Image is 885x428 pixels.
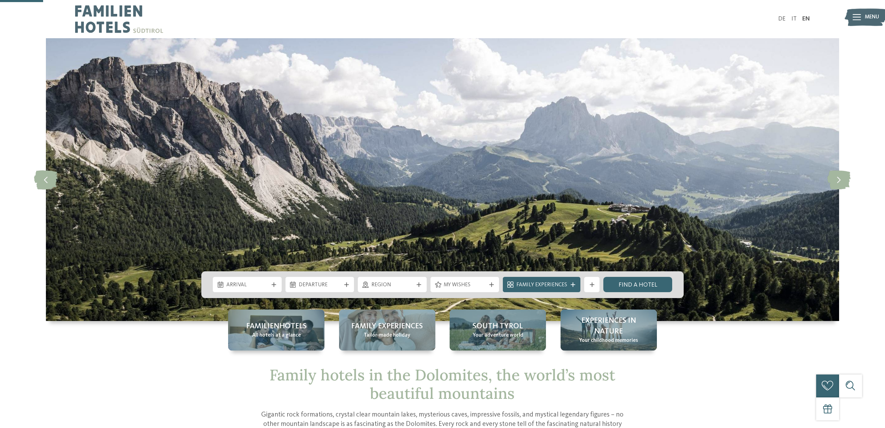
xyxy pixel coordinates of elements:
span: Menu [865,14,879,21]
span: Family Experiences [351,321,423,332]
a: DE [778,16,786,22]
a: Family hotels in the Dolomites: Holidays in the realm of the Pale Mountains Familienhotels All ho... [228,310,324,351]
a: Family hotels in the Dolomites: Holidays in the realm of the Pale Mountains South Tyrol Your adve... [450,310,546,351]
span: My wishes [444,281,486,289]
span: Departure [299,281,341,289]
span: Your adventure world [473,332,523,339]
span: Arrival [226,281,268,289]
a: Family hotels in the Dolomites: Holidays in the realm of the Pale Mountains Family Experiences Ta... [339,310,435,351]
span: All hotels at a glance [252,332,301,339]
a: IT [791,16,797,22]
span: Tailor-made holiday [364,332,410,339]
span: Family Experiences [516,281,567,289]
span: Experiences in nature [568,315,649,337]
span: South Tyrol [473,321,523,332]
a: EN [802,16,810,22]
a: Find a hotel [603,277,672,292]
span: Family hotels in the Dolomites, the world’s most beautiful mountains [269,365,615,403]
a: Family hotels in the Dolomites: Holidays in the realm of the Pale Mountains Experiences in nature... [561,310,657,351]
span: Region [371,281,413,289]
img: Family hotels in the Dolomites: Holidays in the realm of the Pale Mountains [46,38,839,321]
span: Your childhood memories [579,337,638,345]
span: Familienhotels [246,321,307,332]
